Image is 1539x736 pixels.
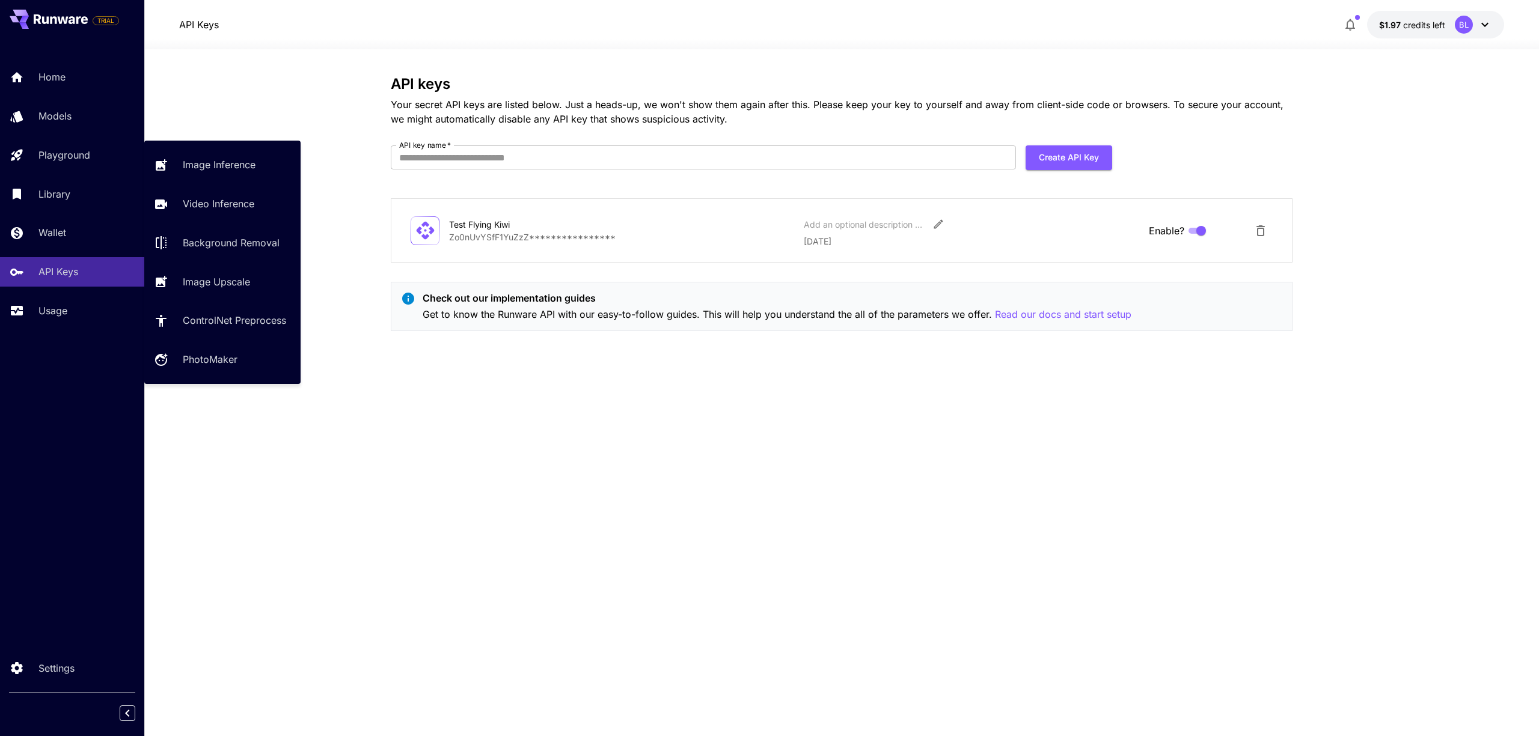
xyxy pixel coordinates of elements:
a: PhotoMaker [144,345,301,374]
p: Wallet [38,225,66,240]
p: Image Upscale [183,275,250,289]
h3: API keys [391,76,1293,93]
p: Models [38,109,72,123]
p: Image Inference [183,157,255,172]
span: Add your payment card to enable full platform functionality. [93,13,119,28]
p: Settings [38,661,75,675]
p: Video Inference [183,196,254,211]
p: API Keys [38,264,78,279]
div: $1.9676 [1379,19,1445,31]
nav: breadcrumb [179,17,219,32]
p: Library [38,187,70,201]
span: Enable? [1149,224,1184,238]
p: API Keys [179,17,219,32]
button: $1.9676 [1367,11,1504,38]
p: Read our docs and start setup [995,307,1131,322]
div: Add an optional description or comment [804,218,924,231]
a: ControlNet Preprocess [144,306,301,335]
a: Image Upscale [144,267,301,296]
p: Usage [38,303,67,318]
a: Image Inference [144,150,301,180]
p: [DATE] [804,235,1139,248]
button: Delete API Key [1249,219,1273,243]
p: Playground [38,148,90,162]
button: Collapse sidebar [120,705,135,721]
p: Check out our implementation guides [423,291,1131,305]
div: Test Flying Kiwi [449,218,569,231]
p: Your secret API keys are listed below. Just a heads-up, we won't show them again after this. Plea... [391,97,1293,126]
span: $1.97 [1379,20,1403,30]
div: Collapse sidebar [129,702,144,724]
p: Get to know the Runware API with our easy-to-follow guides. This will help you understand the all... [423,307,1131,322]
p: ControlNet Preprocess [183,313,286,327]
span: credits left [1403,20,1445,30]
button: Edit [928,213,949,235]
div: BL [1455,16,1473,34]
label: API key name [399,140,451,150]
p: Home [38,70,66,84]
p: Background Removal [183,236,280,250]
a: Video Inference [144,189,301,219]
p: PhotoMaker [183,352,237,366]
span: TRIAL [93,16,118,25]
a: Background Removal [144,228,301,258]
button: Create API Key [1026,145,1112,170]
